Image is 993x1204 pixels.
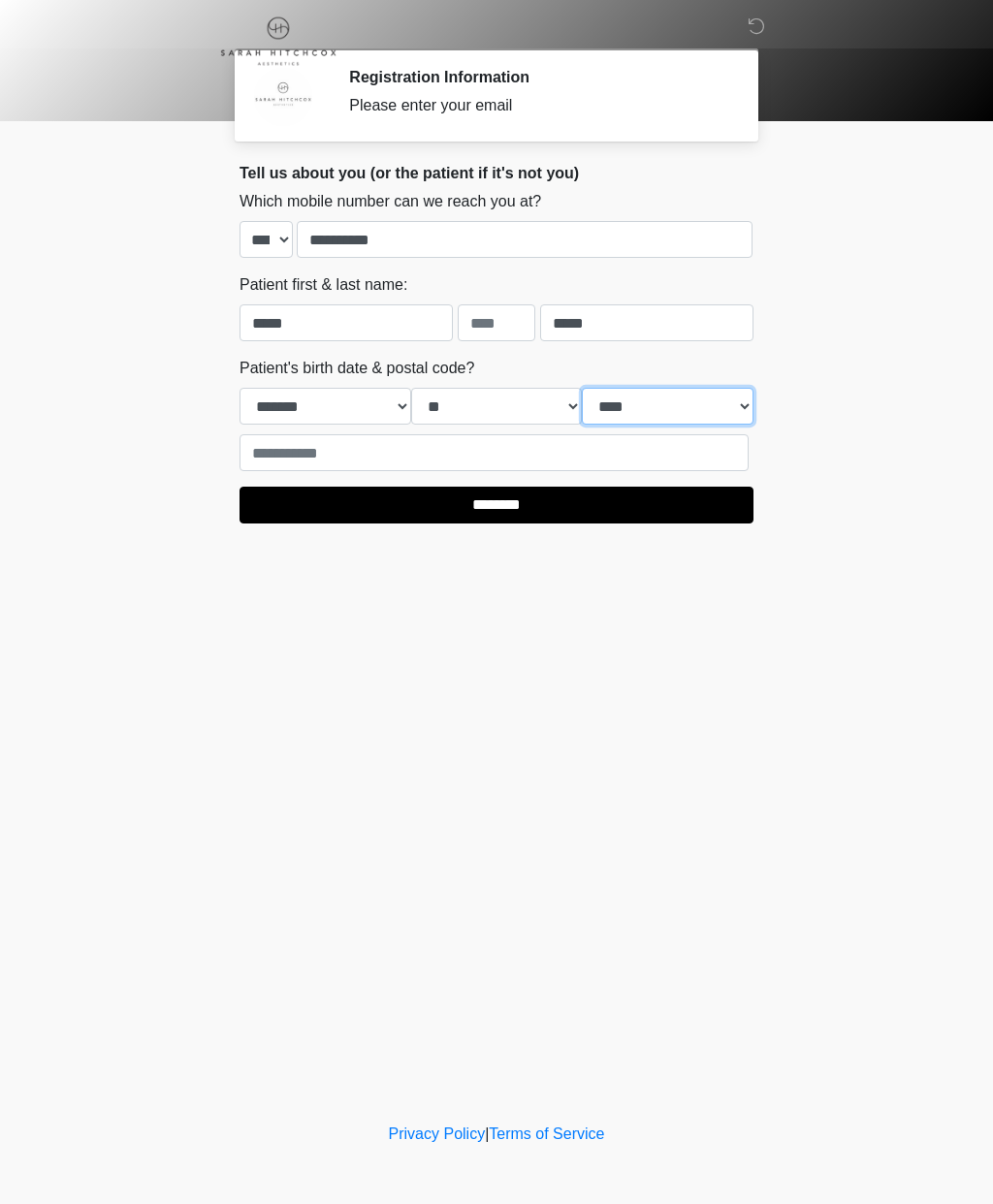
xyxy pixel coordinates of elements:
[389,1125,486,1142] a: Privacy Policy
[349,94,724,117] div: Please enter your email
[240,164,753,182] h2: Tell us about you (or the patient if it's not you)
[489,1125,604,1142] a: Terms of Service
[240,273,407,297] label: Patient first & last name:
[240,190,541,213] label: Which mobile number can we reach you at?
[485,1125,489,1142] a: |
[254,68,312,126] img: Agent Avatar
[240,357,474,380] label: Patient's birth date & postal code?
[220,15,336,66] img: Sarah Hitchcox Aesthetics Logo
